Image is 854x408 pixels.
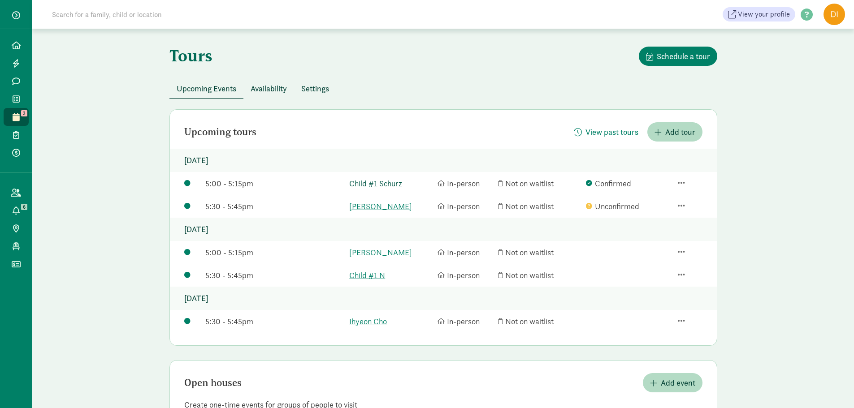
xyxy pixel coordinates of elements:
a: [PERSON_NAME] [349,246,433,258]
div: 5:30 - 5:45pm [205,200,345,212]
span: Availability [251,82,287,94]
a: Ihyeon Cho [349,315,433,327]
div: In-person [438,269,494,281]
p: [DATE] [170,287,717,310]
span: 6 [21,204,27,210]
div: Unconfirmed [586,200,670,212]
button: Schedule a tour [639,47,717,66]
button: Add tour [647,122,702,142]
span: 3 [21,110,27,116]
div: 5:30 - 5:45pm [205,315,345,327]
div: 5:00 - 5:15pm [205,246,345,258]
button: Availability [243,79,294,98]
h2: Open houses [184,378,242,388]
button: Settings [294,79,336,98]
div: Confirmed [586,177,670,189]
button: Add event [643,373,702,392]
div: Not on waitlist [498,315,582,327]
a: View your profile [723,7,795,21]
input: Search for a family, child or location [47,5,298,23]
iframe: Chat Widget [809,365,854,408]
a: View past tours [567,127,646,137]
div: In-person [438,315,494,327]
p: [DATE] [170,149,717,172]
span: Settings [301,82,329,94]
div: Not on waitlist [498,246,582,258]
button: View past tours [567,122,646,142]
div: In-person [438,177,494,189]
span: Add tour [665,126,695,138]
a: [PERSON_NAME] [349,200,433,212]
button: Upcoming Events [169,79,243,98]
h1: Tours [169,47,212,64]
div: 5:30 - 5:45pm [205,269,345,281]
div: In-person [438,200,494,212]
div: In-person [438,246,494,258]
a: Child #1 N [349,269,433,281]
a: Child #1 Schurz [349,177,433,189]
a: 6 [4,202,29,219]
span: Upcoming Events [177,82,236,94]
a: 3 [4,108,29,126]
div: 5:00 - 5:15pm [205,177,345,189]
div: Not on waitlist [498,269,582,281]
p: [DATE] [170,218,717,241]
div: Not on waitlist [498,177,582,189]
span: View past tours [585,126,638,138]
span: Schedule a tour [657,50,710,62]
span: View your profile [738,9,790,20]
span: Add event [661,377,695,389]
h2: Upcoming tours [184,127,256,137]
div: Not on waitlist [498,200,582,212]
